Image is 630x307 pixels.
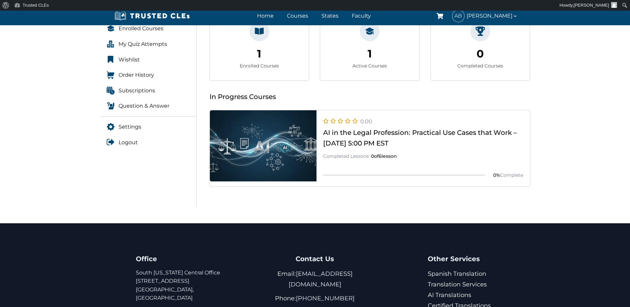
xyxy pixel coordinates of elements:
a: Translation Services [428,281,487,288]
a: Order History [100,68,197,82]
span: Subscriptions [119,86,155,95]
span: [PERSON_NAME] [574,3,609,8]
a: [PHONE_NUMBER] [296,295,355,302]
a: Spanish Translation [428,270,486,277]
a: Subscriptions [100,84,197,98]
span: AB [452,10,464,22]
span: Enrolled Courses [119,24,163,33]
a: South [US_STATE] Central Office[STREET_ADDRESS][GEOGRAPHIC_DATA], [GEOGRAPHIC_DATA] [136,269,220,301]
div: 0 [477,45,484,62]
div: 1 [368,45,372,62]
span: Settings [119,123,141,131]
span: Wishlist [119,55,140,64]
span: My Quiz Attempts [119,40,167,49]
a: Faculty [350,11,373,21]
a: [EMAIL_ADDRESS][DOMAIN_NAME] [289,270,353,288]
span: Order History [119,71,154,79]
a: Enrolled Courses [100,22,197,36]
p: Email: [261,268,369,290]
h4: Other Services [428,253,494,264]
a: Home [255,11,275,21]
a: Logout [100,136,197,150]
a: Wishlist [100,53,197,67]
div: Active Courses [352,62,387,69]
img: Trusted CLEs [113,11,192,21]
span: [PERSON_NAME] [467,11,518,20]
h4: Contact Us [261,253,369,264]
div: Enrolled Courses [240,62,279,69]
a: AI Translations [428,291,471,299]
a: Courses [285,11,310,21]
a: Settings [100,120,197,134]
a: My Quiz Attempts [100,37,197,51]
span: Question & Answer [119,102,169,110]
a: States [320,11,340,21]
div: 1 [257,45,261,62]
a: Question & Answer [100,99,197,113]
div: In Progress Courses [210,91,530,102]
span: Logout [119,138,138,147]
p: Phone: [261,293,369,304]
div: Completed Courses [457,62,503,69]
h4: Office [136,253,244,264]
